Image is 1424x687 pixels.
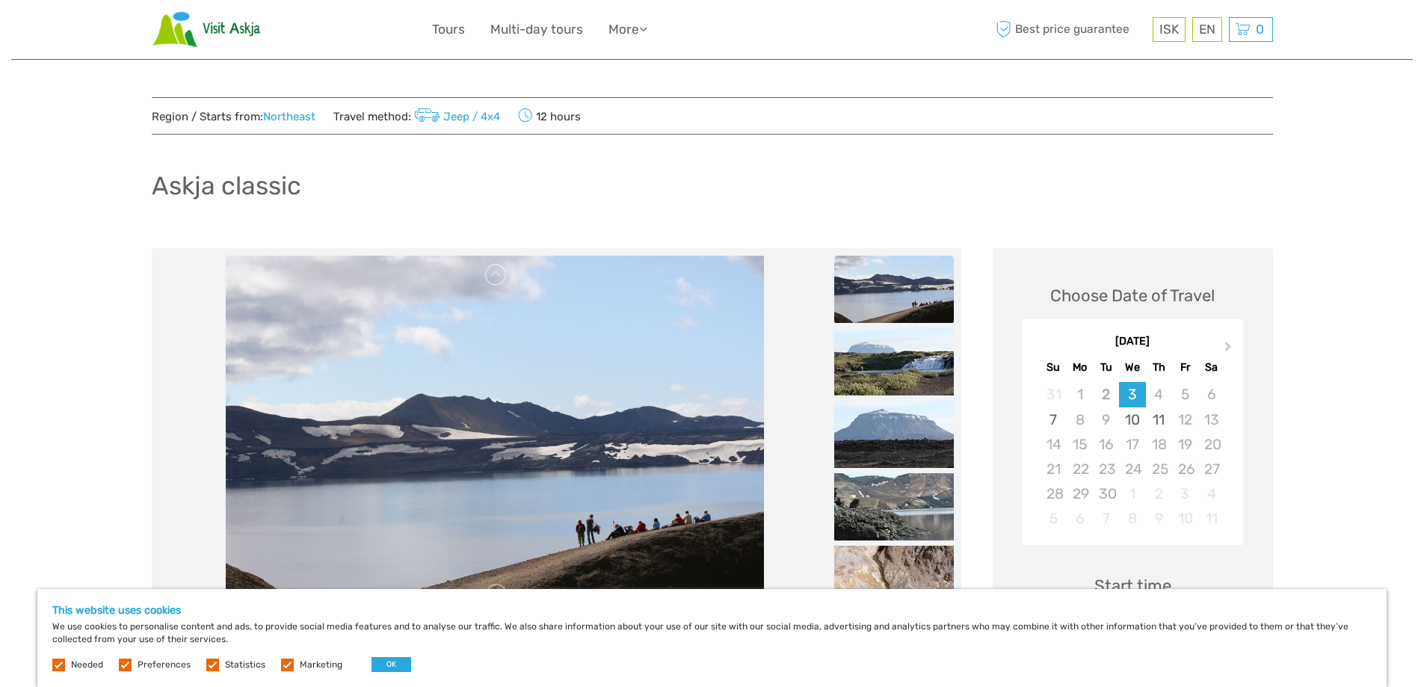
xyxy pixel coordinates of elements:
[993,17,1149,42] span: Best price guarantee
[1119,481,1145,506] div: Not available Wednesday, October 1st, 2025
[372,657,411,672] button: OK
[152,11,261,48] img: Scandinavian Travel
[1067,382,1093,407] div: Not available Monday, September 1st, 2025
[172,23,190,41] button: Open LiveChat chat widget
[1050,284,1215,307] div: Choose Date of Travel
[1159,22,1179,37] span: ISK
[1023,334,1243,350] div: [DATE]
[608,19,647,40] a: More
[1027,382,1238,531] div: month 2025-09
[1093,407,1119,432] div: Not available Tuesday, September 9th, 2025
[1093,506,1119,531] div: Not available Tuesday, October 7th, 2025
[1119,432,1145,457] div: Not available Wednesday, September 17th, 2025
[152,170,301,201] h1: Askja classic
[1094,574,1171,597] div: Start time
[1041,382,1067,407] div: Not available Sunday, August 31st, 2025
[834,401,954,468] img: d20f2d27993b4fd4a5e2af6a341d7455_slider_thumbnail.jpg
[1041,506,1067,531] div: Not available Sunday, October 5th, 2025
[1119,357,1145,378] div: We
[1146,457,1172,481] div: Not available Thursday, September 25th, 2025
[152,109,315,125] span: Region / Starts from:
[834,328,954,395] img: 93b6a2cdb1654b198e64528980559554_slider_thumbnail.jpg
[1041,407,1067,432] div: Choose Sunday, September 7th, 2025
[1093,382,1119,407] div: Not available Tuesday, September 2nd, 2025
[1192,17,1222,42] div: EN
[37,589,1387,687] div: We use cookies to personalise content and ads, to provide social media features and to analyse ou...
[1067,481,1093,506] div: Not available Monday, September 29th, 2025
[1119,457,1145,481] div: Not available Wednesday, September 24th, 2025
[1172,407,1198,432] div: Not available Friday, September 12th, 2025
[834,256,954,323] img: 9225bce30530440391ac7f631f511f9f_slider_thumbnail.jpg
[1218,338,1242,362] button: Next Month
[1119,382,1145,407] div: Choose Wednesday, September 3rd, 2025
[1172,506,1198,531] div: Not available Friday, October 10th, 2025
[1067,457,1093,481] div: Not available Monday, September 22nd, 2025
[1041,457,1067,481] div: Not available Sunday, September 21st, 2025
[1119,407,1145,432] div: Choose Wednesday, September 10th, 2025
[1067,432,1093,457] div: Not available Monday, September 15th, 2025
[1198,357,1224,378] div: Sa
[1146,382,1172,407] div: Not available Thursday, September 4th, 2025
[1198,432,1224,457] div: Not available Saturday, September 20th, 2025
[1198,481,1224,506] div: Not available Saturday, October 4th, 2025
[1172,481,1198,506] div: Not available Friday, October 3rd, 2025
[138,659,191,671] label: Preferences
[834,546,954,613] img: f456618316704ce7afc308e92b5de0ac_slider_thumbnail.jpg
[1172,432,1198,457] div: Not available Friday, September 19th, 2025
[490,19,583,40] a: Multi-day tours
[1146,407,1172,432] div: Choose Thursday, September 11th, 2025
[226,256,764,614] img: 9225bce30530440391ac7f631f511f9f_main_slider.jpg
[1093,457,1119,481] div: Not available Tuesday, September 23rd, 2025
[1146,432,1172,457] div: Not available Thursday, September 18th, 2025
[1198,382,1224,407] div: Not available Saturday, September 6th, 2025
[1172,382,1198,407] div: Not available Friday, September 5th, 2025
[1067,407,1093,432] div: Not available Monday, September 8th, 2025
[1198,407,1224,432] div: Not available Saturday, September 13th, 2025
[1146,357,1172,378] div: Th
[1146,481,1172,506] div: Not available Thursday, October 2nd, 2025
[52,604,1372,617] h5: This website uses cookies
[1067,506,1093,531] div: Not available Monday, October 6th, 2025
[1198,506,1224,531] div: Not available Saturday, October 11th, 2025
[1146,506,1172,531] div: Not available Thursday, October 9th, 2025
[411,110,501,123] a: Jeep / 4x4
[1093,481,1119,506] div: Not available Tuesday, September 30th, 2025
[1119,506,1145,531] div: Not available Wednesday, October 8th, 2025
[1172,357,1198,378] div: Fr
[1093,357,1119,378] div: Tu
[1041,481,1067,506] div: Not available Sunday, September 28th, 2025
[1198,457,1224,481] div: Not available Saturday, September 27th, 2025
[1041,432,1067,457] div: Not available Sunday, September 14th, 2025
[300,659,342,671] label: Marketing
[432,19,465,40] a: Tours
[21,26,169,38] p: We're away right now. Please check back later!
[834,473,954,540] img: 9876189285f24a5295da2b682ca9141a_slider_thumbnail.jpg
[333,105,501,126] span: Travel method:
[71,659,103,671] label: Needed
[263,110,315,123] a: Northeast
[518,105,581,126] span: 12 hours
[225,659,265,671] label: Statistics
[1172,457,1198,481] div: Not available Friday, September 26th, 2025
[1093,432,1119,457] div: Not available Tuesday, September 16th, 2025
[1067,357,1093,378] div: Mo
[1041,357,1067,378] div: Su
[1254,22,1266,37] span: 0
